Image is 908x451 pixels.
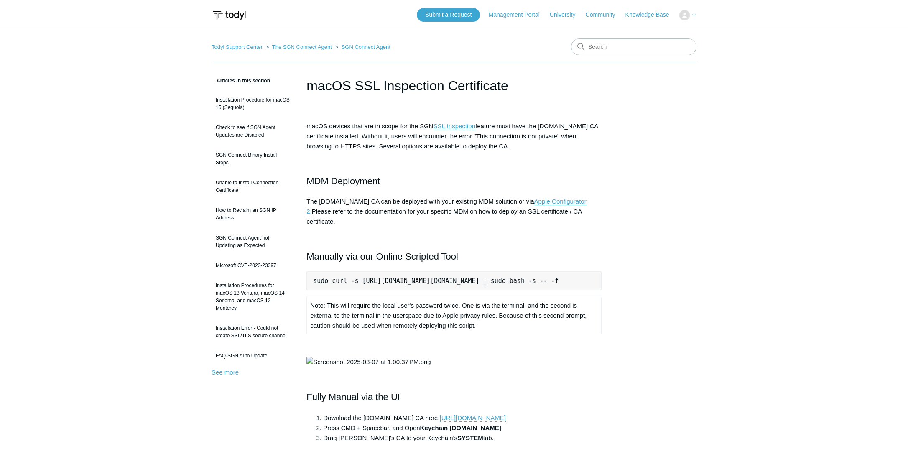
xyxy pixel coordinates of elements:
a: Installation Procedure for macOS 15 (Sequoia) [212,92,294,115]
input: Search [571,38,696,55]
h2: MDM Deployment [306,174,602,189]
strong: Keychain [DOMAIN_NAME] [420,424,501,431]
li: SGN Connect Agent [333,44,390,50]
h2: Manually via our Online Scripted Tool [306,249,602,264]
h1: macOS SSL Inspection Certificate [306,76,602,96]
li: The SGN Connect Agent [264,44,334,50]
a: SGN Connect Agent [342,44,390,50]
a: Microsoft CVE-2023-23397 [212,257,294,273]
a: Apple Configurator 2. [306,198,586,215]
a: Installation Procedures for macOS 13 Ventura, macOS 14 Sonoma, and macOS 12 Monterey [212,278,294,316]
a: Community [586,10,624,19]
a: Installation Error - Could not create SSL/TLS secure channel [212,320,294,344]
a: Check to see if SGN Agent Updates are Disabled [212,120,294,143]
a: How to Reclaim an SGN IP Address [212,202,294,226]
li: Todyl Support Center [212,44,264,50]
a: The SGN Connect Agent [272,44,332,50]
a: SGN Connect Agent not Updating as Expected [212,230,294,253]
td: Note: This will require the local user's password twice. One is via the terminal, and the second ... [307,297,602,334]
a: Knowledge Base [625,10,678,19]
a: [URL][DOMAIN_NAME] [440,414,506,422]
a: Submit a Request [417,8,480,22]
p: The [DOMAIN_NAME] CA can be deployed with your existing MDM solution or via Please refer to the d... [306,196,602,227]
a: SSL Inspection [434,122,475,130]
a: FAQ-SGN Auto Update [212,348,294,364]
img: Todyl Support Center Help Center home page [212,8,247,23]
h2: Fully Manual via the UI [306,390,602,404]
li: Download the [DOMAIN_NAME] CA here: [323,413,602,423]
li: Press CMD + Spacebar, and Open [323,423,602,433]
a: Management Portal [489,10,548,19]
pre: sudo curl -s [URL][DOMAIN_NAME][DOMAIN_NAME] | sudo bash -s -- -f [306,271,602,290]
a: SGN Connect Binary Install Steps [212,147,294,171]
img: Screenshot 2025-03-07 at 1.00.37 PM.png [306,357,431,367]
a: University [550,10,584,19]
p: macOS devices that are in scope for the SGN feature must have the [DOMAIN_NAME] CA certificate in... [306,121,602,151]
a: Unable to Install Connection Certificate [212,175,294,198]
strong: SYSTEM [457,434,483,441]
span: Articles in this section [212,78,270,84]
a: Todyl Support Center [212,44,263,50]
a: See more [212,369,239,376]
